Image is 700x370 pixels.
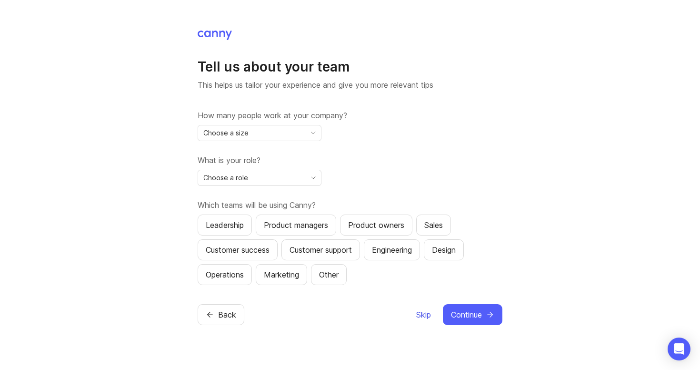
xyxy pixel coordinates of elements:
[264,269,299,280] div: Marketing
[198,264,252,285] button: Operations
[206,219,244,231] div: Leadership
[348,219,404,231] div: Product owners
[198,79,502,91] p: This helps us tailor your experience and give you more relevant tips
[198,58,502,75] h1: Tell us about your team
[198,199,502,211] label: Which teams will be using Canny?
[424,239,464,260] button: Design
[311,264,347,285] button: Other
[218,309,236,320] span: Back
[340,215,412,236] button: Product owners
[203,128,249,138] span: Choose a size
[319,269,339,280] div: Other
[198,31,232,40] img: Canny Home
[372,244,412,256] div: Engineering
[256,264,307,285] button: Marketing
[416,304,431,325] button: Skip
[416,215,451,236] button: Sales
[668,338,690,360] div: Open Intercom Messenger
[364,239,420,260] button: Engineering
[424,219,443,231] div: Sales
[206,244,270,256] div: Customer success
[290,244,352,256] div: Customer support
[203,173,248,183] span: Choose a role
[451,309,482,320] span: Continue
[198,125,321,141] div: toggle menu
[206,269,244,280] div: Operations
[198,304,244,325] button: Back
[306,129,321,137] svg: toggle icon
[198,239,278,260] button: Customer success
[198,154,502,166] label: What is your role?
[264,219,328,231] div: Product managers
[432,244,456,256] div: Design
[416,309,431,320] span: Skip
[198,170,321,186] div: toggle menu
[443,304,502,325] button: Continue
[256,215,336,236] button: Product managers
[306,174,321,182] svg: toggle icon
[281,239,360,260] button: Customer support
[198,215,252,236] button: Leadership
[198,110,502,121] label: How many people work at your company?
